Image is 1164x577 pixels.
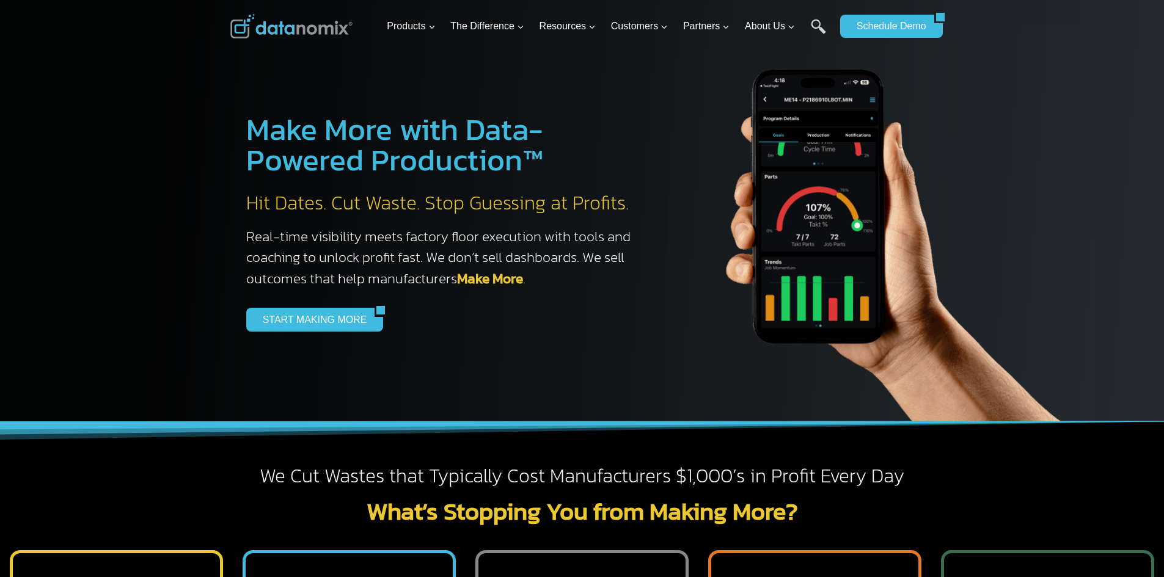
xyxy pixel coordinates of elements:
[840,15,934,38] a: Schedule Demo
[246,308,375,331] a: START MAKING MORE
[387,18,435,34] span: Products
[246,191,643,216] h2: Hit Dates. Cut Waste. Stop Guessing at Profits.
[611,18,668,34] span: Customers
[230,14,353,38] img: Datanomix
[230,463,934,489] h2: We Cut Wastes that Typically Cost Manufacturers $1,000’s in Profit Every Day
[457,268,523,289] a: Make More
[811,19,826,46] a: Search
[230,499,934,523] h2: What’s Stopping You from Making More?
[246,226,643,289] h3: Real-time visibility meets factory floor execution with tools and coaching to unlock profit fast....
[246,114,643,175] h1: Make More with Data-Powered Production™
[450,18,524,34] span: The Difference
[745,18,795,34] span: About Us
[683,18,730,34] span: Partners
[540,18,596,34] span: Resources
[382,7,834,46] nav: Primary Navigation
[668,24,1096,421] img: The Datanoix Mobile App available on Android and iOS Devices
